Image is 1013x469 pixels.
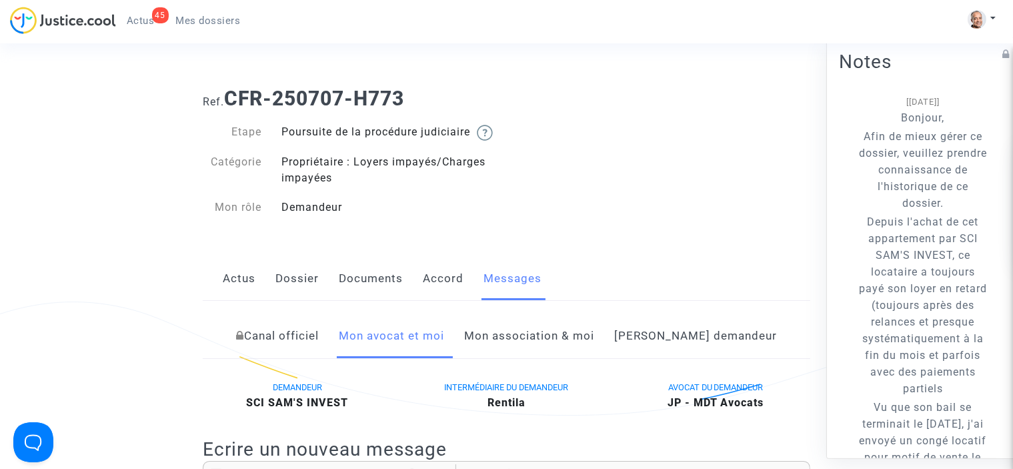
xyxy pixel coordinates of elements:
p: Bonjour, [859,109,987,125]
span: [[DATE]] [906,96,940,106]
a: Messages [483,257,542,301]
a: Mon association & moi [464,314,594,358]
h2: Notes [839,49,1007,73]
span: Ref. [203,95,224,108]
span: DEMANDEUR [273,382,322,392]
img: help.svg [477,125,493,141]
b: SCI SAM'S INVEST [246,396,348,409]
span: Mes dossiers [176,15,241,27]
div: 45 [152,7,169,23]
h2: Ecrire un nouveau message [203,438,810,461]
a: Mon avocat et moi [339,314,444,358]
div: Mon rôle [193,199,271,215]
a: 45Actus [116,11,165,31]
a: Actus [223,257,255,301]
iframe: Help Scout Beacon - Open [13,422,53,462]
div: Demandeur [271,199,507,215]
div: Catégorie [193,154,271,186]
img: jc-logo.svg [10,7,116,34]
a: Dossier [275,257,319,301]
a: [PERSON_NAME] demandeur [614,314,777,358]
a: Mes dossiers [165,11,251,31]
p: Afin de mieux gérer ce dossier, veuillez prendre connaissance de l'historique de ce dossier. [859,127,987,211]
a: Accord [423,257,463,301]
a: Canal officiel [236,314,319,358]
div: Poursuite de la procédure judiciaire [271,124,507,141]
b: JP - MDT Avocats [668,396,764,409]
span: AVOCAT DU DEMANDEUR [668,382,764,392]
div: Propriétaire : Loyers impayés/Charges impayées [271,154,507,186]
div: Etape [193,124,271,141]
span: INTERMÉDIAIRE DU DEMANDEUR [444,382,568,392]
img: ACg8ocKZU31xno-LpBqyWwI6qQfhaET-15XAm_d3fkRpZRSuTkJYLxqnFA=s96-c [968,10,986,29]
span: Actus [127,15,155,27]
b: Rentila [487,396,526,409]
p: Depuis l'achat de cet appartement par SCI SAM'S INVEST, ce locataire a toujours payé son loyer en... [859,213,987,397]
a: Documents [339,257,403,301]
b: CFR-250707-H773 [224,87,404,110]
